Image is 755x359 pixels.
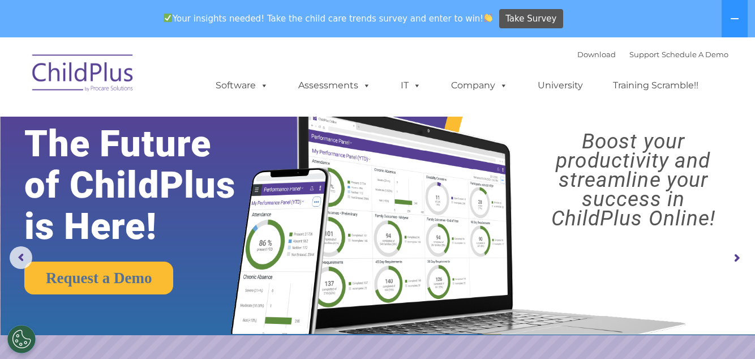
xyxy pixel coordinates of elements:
[157,121,205,130] span: Phone number
[505,9,556,29] span: Take Survey
[629,50,659,59] a: Support
[7,325,36,353] button: Cookies Settings
[158,7,497,29] span: Your insights needed! Take the child care trends survey and enter to win!
[577,50,728,59] font: |
[602,74,710,97] a: Training Scramble!!
[24,123,265,247] rs-layer: The Future of ChildPlus is Here!
[27,46,140,103] img: ChildPlus by Procare Solutions
[204,74,280,97] a: Software
[287,74,382,97] a: Assessments
[164,14,172,22] img: ✅
[577,50,616,59] a: Download
[24,262,173,294] a: Request a Demo
[662,50,728,59] a: Schedule A Demo
[157,75,192,83] span: Last name
[440,74,519,97] a: Company
[499,9,563,29] a: Take Survey
[526,74,594,97] a: University
[484,14,492,22] img: 👏
[389,74,432,97] a: IT
[521,132,745,228] rs-layer: Boost your productivity and streamline your success in ChildPlus Online!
